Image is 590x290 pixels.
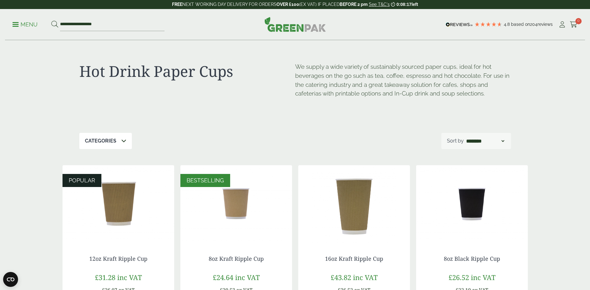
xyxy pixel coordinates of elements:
[213,273,233,282] span: £24.64
[95,273,115,282] span: £31.28
[353,273,378,282] span: inc VAT
[12,21,38,27] a: Menu
[530,22,537,27] span: 204
[89,255,147,262] a: 12oz Kraft Ripple Cup
[537,22,553,27] span: reviews
[331,273,351,282] span: £43.82
[504,22,511,27] span: 4.8
[448,273,469,282] span: £26.52
[264,17,326,32] img: GreenPak Supplies
[79,62,295,80] h1: Hot Drink Paper Cups
[471,273,495,282] span: inc VAT
[474,21,502,27] div: 4.79 Stars
[3,272,18,287] button: Open CMP widget
[180,165,292,243] img: 8oz Kraft Ripple Cup-0
[465,137,505,145] select: Shop order
[570,20,578,29] a: 0
[511,22,530,27] span: Based on
[187,177,224,184] span: BESTSELLING
[558,21,566,28] i: My Account
[325,255,383,262] a: 16oz Kraft Ripple Cup
[570,21,578,28] i: Cart
[172,2,182,7] strong: FREE
[447,137,464,145] p: Sort by
[446,22,473,27] img: REVIEWS.io
[340,2,368,7] strong: BEFORE 2 pm
[12,21,38,28] p: Menu
[411,2,418,7] span: left
[235,273,260,282] span: inc VAT
[69,177,95,184] span: POPULAR
[397,2,411,7] span: 0:08:17
[117,273,142,282] span: inc VAT
[444,255,500,262] a: 8oz Black Ripple Cup
[85,137,116,145] p: Categories
[298,165,410,243] img: 16oz Kraft c
[209,255,264,262] a: 8oz Kraft Ripple Cup
[276,2,299,7] strong: OVER £100
[575,18,582,24] span: 0
[369,2,390,7] a: See T&C's
[63,165,174,243] img: 12oz Kraft Ripple Cup-0
[416,165,528,243] img: 8oz Black Ripple Cup -0
[295,62,511,98] p: We supply a wide variety of sustainably sourced paper cups, ideal for hot beverages on the go suc...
